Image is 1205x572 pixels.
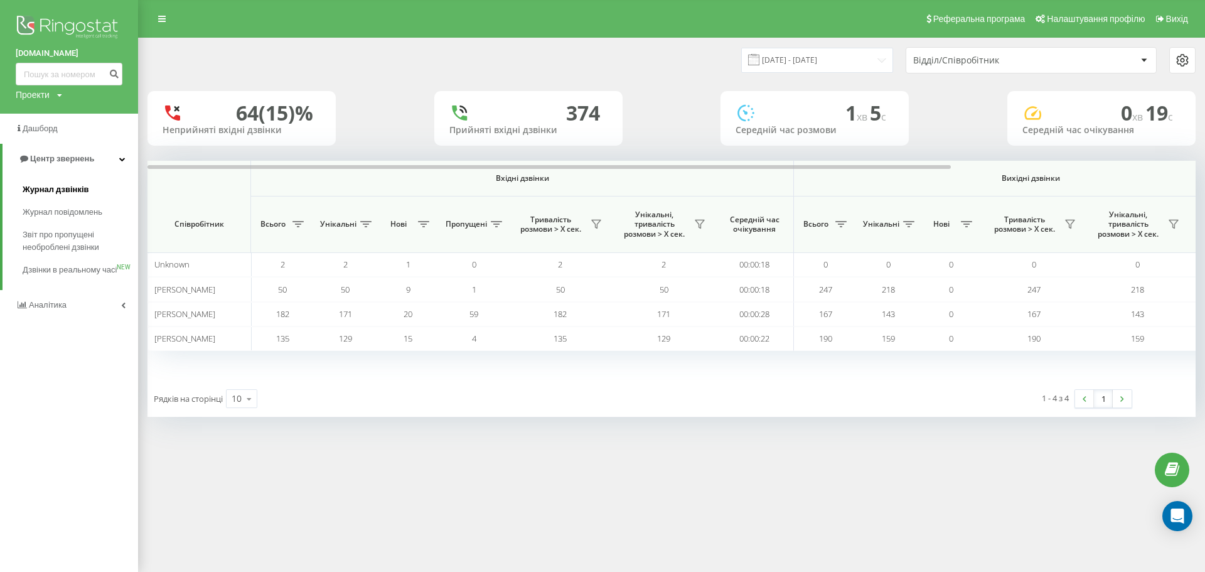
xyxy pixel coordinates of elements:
span: 247 [1027,284,1041,295]
span: Налаштування профілю [1047,14,1145,24]
span: 1 [845,99,870,126]
span: [PERSON_NAME] [154,284,215,295]
span: 135 [554,333,567,344]
span: 2 [343,259,348,270]
a: Журнал дзвінків [23,178,138,201]
span: 20 [404,308,412,320]
span: Звіт про пропущені необроблені дзвінки [23,229,132,254]
div: Open Intercom Messenger [1162,501,1192,531]
span: 59 [469,308,478,320]
span: 190 [819,333,832,344]
span: 4 [472,333,476,344]
span: 143 [1131,308,1144,320]
span: 50 [278,284,287,295]
span: хв [1132,110,1145,124]
span: Нові [383,219,414,229]
td: 00:00:18 [715,252,794,277]
div: Прийняті вхідні дзвінки [449,125,608,136]
span: Аналiтика [29,300,67,310]
span: 167 [819,308,832,320]
span: Тривалість розмови > Х сек. [988,215,1061,234]
span: 19 [1145,99,1173,126]
span: 0 [1121,99,1145,126]
span: 0 [886,259,891,270]
div: Середній час розмови [736,125,894,136]
a: Центр звернень [3,144,138,174]
span: Співробітник [158,219,240,229]
span: 50 [556,284,565,295]
div: Проекти [16,89,50,101]
span: Unknown [154,259,190,270]
span: 143 [882,308,895,320]
a: Звіт про пропущені необроблені дзвінки [23,224,138,259]
img: Ringostat logo [16,13,122,44]
span: 171 [657,308,670,320]
div: 1 - 4 з 4 [1042,392,1069,404]
div: Неприйняті вхідні дзвінки [163,125,321,136]
span: [PERSON_NAME] [154,333,215,344]
span: Унікальні, тривалість розмови > Х сек. [1092,210,1164,239]
span: Унікальні [320,219,356,229]
span: 0 [823,259,828,270]
span: 129 [339,333,352,344]
span: Пропущені [446,219,487,229]
div: 10 [232,392,242,405]
span: 5 [870,99,886,126]
span: 171 [339,308,352,320]
span: 0 [949,333,953,344]
div: Середній час очікування [1022,125,1181,136]
input: Пошук за номером [16,63,122,85]
span: 0 [949,259,953,270]
a: 1 [1094,390,1113,407]
span: Всього [257,219,289,229]
span: 0 [1032,259,1036,270]
span: Нові [926,219,957,229]
span: [PERSON_NAME] [154,308,215,320]
span: Унікальні, тривалість розмови > Х сек. [618,210,690,239]
span: 182 [276,308,289,320]
span: Унікальні [863,219,899,229]
span: 167 [1027,308,1041,320]
span: 218 [1131,284,1144,295]
span: 0 [949,308,953,320]
div: Відділ/Співробітник [913,55,1063,66]
span: Дзвінки в реальному часі [23,264,117,276]
span: Тривалість розмови > Х сек. [515,215,587,234]
a: [DOMAIN_NAME] [16,47,122,60]
span: 129 [657,333,670,344]
span: c [1168,110,1173,124]
span: Вихід [1166,14,1188,24]
span: 0 [472,259,476,270]
span: 9 [406,284,410,295]
td: 00:00:28 [715,302,794,326]
div: 64 (15)% [236,101,313,125]
span: 0 [949,284,953,295]
span: 2 [661,259,666,270]
span: 190 [1027,333,1041,344]
span: 218 [882,284,895,295]
span: 182 [554,308,567,320]
a: Журнал повідомлень [23,201,138,224]
span: Дашборд [23,124,58,133]
span: 0 [1135,259,1140,270]
span: 50 [660,284,668,295]
span: Вхідні дзвінки [284,173,761,183]
span: Центр звернень [30,154,94,163]
span: 1 [406,259,410,270]
span: Журнал повідомлень [23,206,102,219]
span: 159 [882,333,895,344]
span: хв [857,110,870,124]
td: 00:00:18 [715,277,794,301]
span: Рядків на сторінці [154,393,223,404]
span: Середній час очікування [725,215,784,234]
span: 247 [819,284,832,295]
span: Реферальна програма [933,14,1026,24]
div: 374 [566,101,600,125]
span: 135 [276,333,289,344]
span: 15 [404,333,412,344]
span: c [881,110,886,124]
span: Всього [800,219,832,229]
span: Журнал дзвінків [23,183,89,196]
span: 1 [472,284,476,295]
span: 159 [1131,333,1144,344]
